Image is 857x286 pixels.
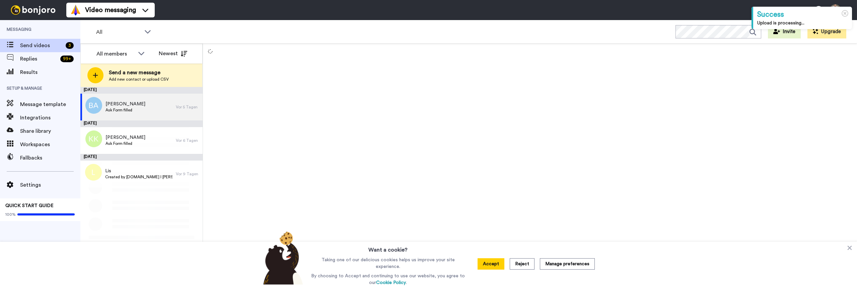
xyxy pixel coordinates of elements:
[20,55,58,63] span: Replies
[20,154,80,162] span: Fallbacks
[80,87,203,94] div: [DATE]
[540,258,595,270] button: Manage preferences
[5,203,54,208] span: QUICK START GUIDE
[20,41,63,50] span: Send videos
[20,114,80,122] span: Integrations
[105,134,145,141] span: [PERSON_NAME]
[257,231,307,285] img: bear-with-cookie.png
[368,242,408,254] h3: Want a cookie?
[176,138,199,143] div: Vor 6 Tagen
[66,42,74,49] div: 3
[757,9,848,20] div: Success
[376,280,406,285] a: Cookie Policy
[8,5,58,15] img: bj-logo-header-white.svg
[105,107,145,113] span: Ask Form filled
[510,258,534,270] button: Reject
[105,174,172,180] span: Created by [DOMAIN_NAME] I [PERSON_NAME]
[70,5,81,15] img: vm-color.svg
[96,28,141,36] span: All
[85,97,102,114] img: ba.png
[176,171,199,177] div: Vor 9 Tagen
[757,20,848,26] div: Upload is processing...
[309,273,467,286] p: By choosing to Accept and continuing to use our website, you agree to our .
[96,50,135,58] div: All members
[85,130,102,147] img: kk.png
[807,25,846,38] button: Upgrade
[85,5,136,15] span: Video messaging
[60,56,74,62] div: 99 +
[20,181,80,189] span: Settings
[20,127,80,135] span: Share library
[5,212,16,217] span: 100%
[80,120,203,127] div: [DATE]
[105,168,172,174] span: Lis
[109,77,169,82] span: Add new contact or upload CSV
[105,101,145,107] span: [PERSON_NAME]
[154,47,192,60] button: Newest
[80,154,203,161] div: [DATE]
[109,69,169,77] span: Send a new message
[176,104,199,110] div: Vor 5 Tagen
[85,164,102,181] img: l.png
[20,100,80,108] span: Message template
[20,140,80,149] span: Workspaces
[309,257,467,270] p: Taking one of our delicious cookies helps us improve your site experience.
[768,25,801,38] button: Invite
[20,68,80,76] span: Results
[478,258,504,270] button: Accept
[105,141,145,146] span: Ask Form filled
